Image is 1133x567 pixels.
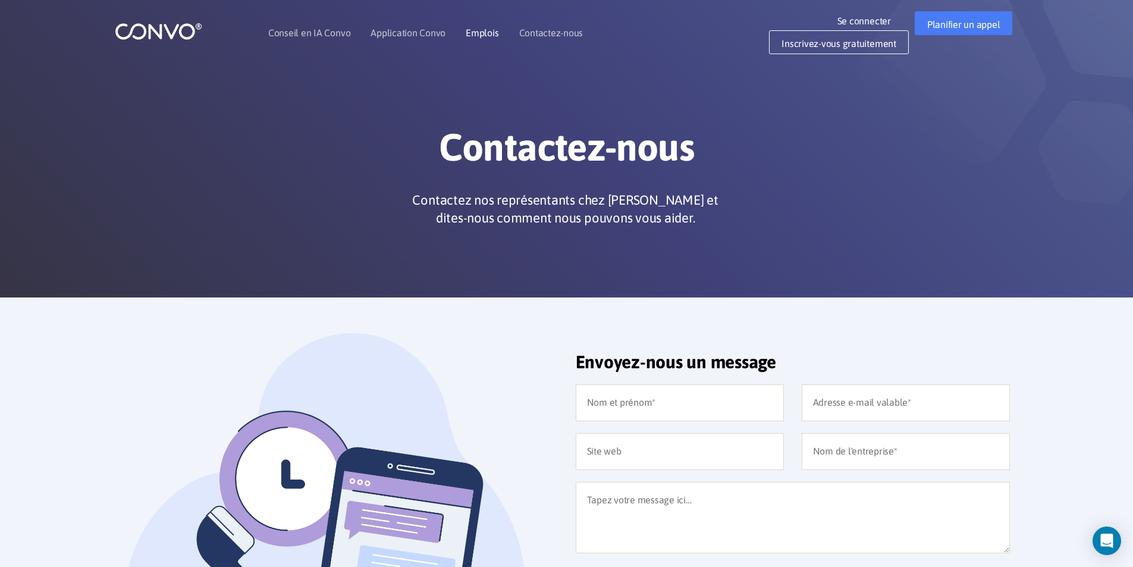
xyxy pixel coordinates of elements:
font: Application Convo [371,27,445,38]
a: Application Convo [371,28,445,37]
font: Contactez-nous [519,27,583,38]
input: Site web [576,433,784,470]
a: Contactez-nous [519,28,583,37]
a: Emplois [466,28,498,37]
a: Conseil en IA Convo [268,28,350,37]
font: Conseil en IA Convo [268,27,350,38]
font: Planifier un appel [927,19,1000,30]
input: Adresse e-mail valable* [802,384,1010,421]
font: Contactez-nous [439,125,693,169]
font: Se connecter [837,15,891,26]
img: logo_1.png [115,22,202,40]
input: Nom et prénom* [576,384,784,421]
input: Nom de l'entreprise* [802,433,1010,470]
font: Emplois [466,27,498,38]
font: Inscrivez-vous gratuitement [782,38,896,49]
div: Open Intercom Messenger [1093,527,1121,555]
font: Envoyez-nous un message [576,352,776,372]
a: Planifier un appel [915,11,1013,35]
a: Inscrivez-vous gratuitement [769,30,909,54]
a: Se connecter [837,11,909,30]
font: Contactez nos représentants chez [PERSON_NAME] et dites-nous comment nous pouvons vous aider. [412,192,718,225]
